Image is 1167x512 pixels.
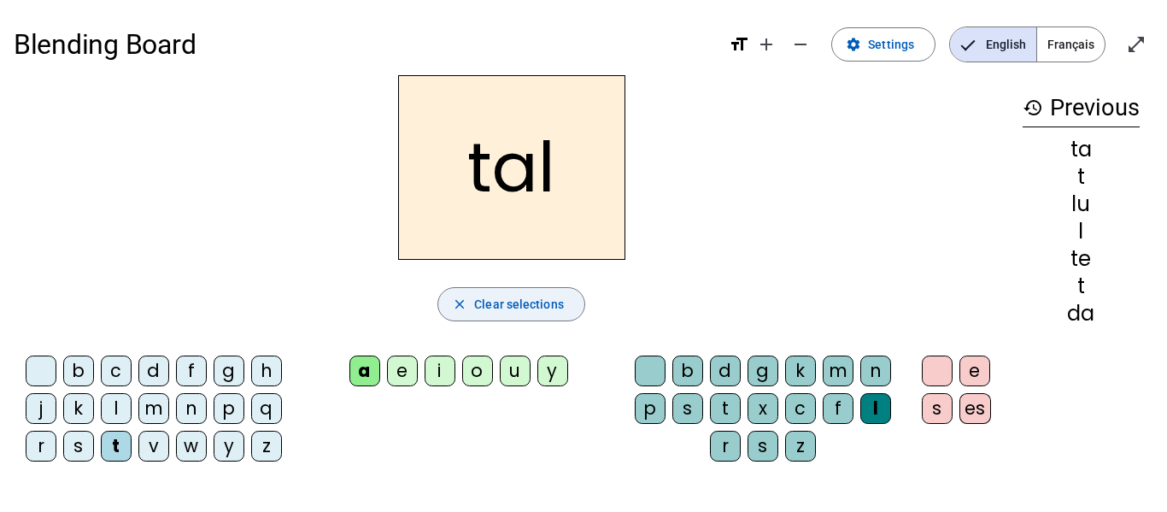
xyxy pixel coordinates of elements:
[823,356,853,386] div: m
[101,393,132,424] div: l
[138,356,169,386] div: d
[101,431,132,462] div: t
[756,34,777,55] mat-icon: add
[1023,276,1140,297] div: t
[823,393,853,424] div: f
[462,356,493,386] div: o
[251,393,282,424] div: q
[387,356,418,386] div: e
[672,393,703,424] div: s
[176,393,207,424] div: n
[1023,89,1140,127] h3: Previous
[672,356,703,386] div: b
[26,431,56,462] div: r
[500,356,531,386] div: u
[14,17,715,72] h1: Blending Board
[425,356,455,386] div: i
[748,431,778,462] div: s
[349,356,380,386] div: a
[251,356,282,386] div: h
[748,393,778,424] div: x
[748,356,778,386] div: g
[749,27,783,62] button: Increase font size
[831,27,935,62] button: Settings
[1037,27,1105,62] span: Français
[860,393,891,424] div: l
[1126,34,1146,55] mat-icon: open_in_full
[214,393,244,424] div: p
[785,393,816,424] div: c
[1023,194,1140,215] div: lu
[1023,97,1043,118] mat-icon: history
[785,431,816,462] div: z
[785,356,816,386] div: k
[63,393,94,424] div: k
[138,393,169,424] div: m
[176,356,207,386] div: f
[783,27,818,62] button: Decrease font size
[101,356,132,386] div: c
[398,75,625,260] h2: tal
[138,431,169,462] div: v
[710,431,741,462] div: r
[26,393,56,424] div: j
[1023,167,1140,187] div: t
[214,431,244,462] div: y
[710,356,741,386] div: d
[1023,139,1140,160] div: ta
[959,356,990,386] div: e
[790,34,811,55] mat-icon: remove
[950,27,1036,62] span: English
[176,431,207,462] div: w
[474,294,564,315] span: Clear selections
[63,356,94,386] div: b
[214,356,244,386] div: g
[860,356,891,386] div: n
[846,37,861,52] mat-icon: settings
[437,287,585,321] button: Clear selections
[729,34,749,55] mat-icon: format_size
[710,393,741,424] div: t
[949,26,1105,62] mat-button-toggle-group: Language selection
[1023,303,1140,324] div: da
[452,297,467,312] mat-icon: close
[251,431,282,462] div: z
[537,356,568,386] div: y
[1023,249,1140,269] div: te
[868,34,914,55] span: Settings
[922,393,953,424] div: s
[1023,221,1140,242] div: l
[1119,27,1153,62] button: Enter full screen
[635,393,666,424] div: p
[959,393,991,424] div: es
[63,431,94,462] div: s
